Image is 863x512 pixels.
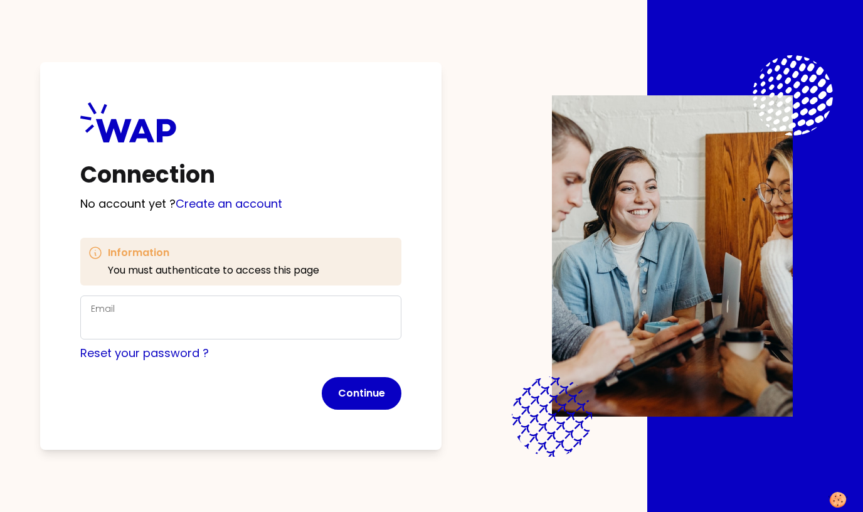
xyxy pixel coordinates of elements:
[322,377,401,410] button: Continue
[80,345,209,361] a: Reset your password ?
[80,195,401,213] p: No account yet ?
[176,196,282,211] a: Create an account
[80,163,401,188] h1: Connection
[108,245,319,260] h3: Information
[108,263,319,278] p: You must authenticate to access this page
[552,95,793,417] img: Description
[91,302,115,315] label: Email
